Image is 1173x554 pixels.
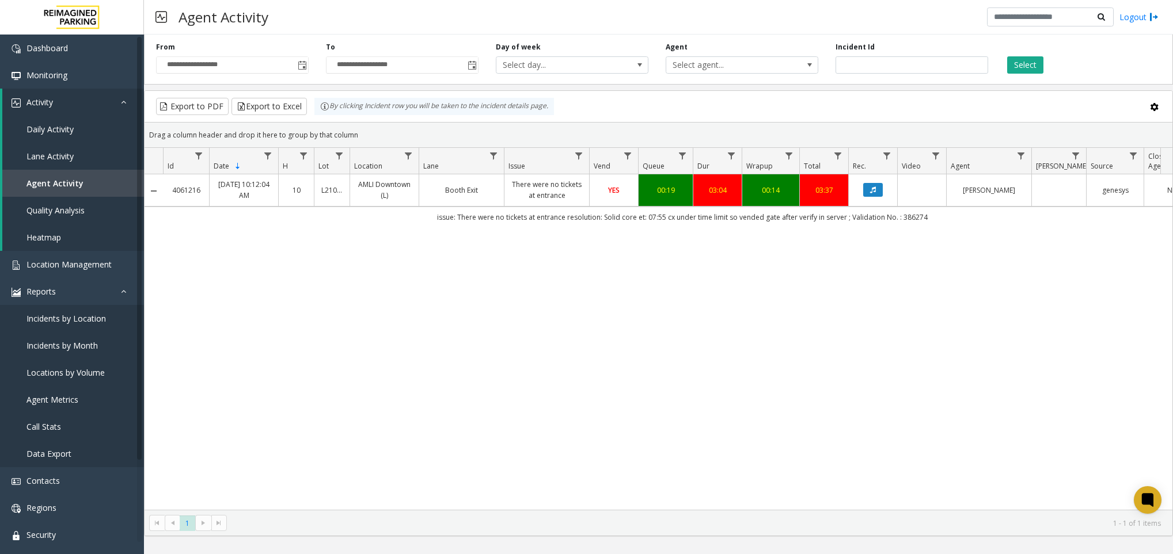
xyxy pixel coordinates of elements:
[296,148,312,163] a: H Filter Menu
[697,161,709,171] span: Dur
[26,178,83,189] span: Agent Activity
[1149,11,1159,23] img: logout
[26,286,56,297] span: Reports
[1126,148,1141,163] a: Source Filter Menu
[332,148,347,163] a: Lot Filter Menu
[12,288,21,297] img: 'icon'
[26,475,60,486] span: Contacts
[145,148,1172,510] div: Data table
[217,179,271,201] a: [DATE] 10:12:04 AM
[173,3,274,31] h3: Agent Activity
[26,70,67,81] span: Monitoring
[836,42,875,52] label: Incident Id
[508,161,525,171] span: Issue
[1036,161,1088,171] span: [PERSON_NAME]
[26,151,74,162] span: Lane Activity
[318,161,329,171] span: Lot
[830,148,846,163] a: Total Filter Menu
[12,477,21,486] img: 'icon'
[26,232,61,243] span: Heatmap
[26,448,71,459] span: Data Export
[1094,185,1137,196] a: genesys
[234,518,1161,528] kendo-pager-info: 1 - 1 of 1 items
[26,124,74,135] span: Daily Activity
[1068,148,1084,163] a: Parker Filter Menu
[401,148,416,163] a: Location Filter Menu
[781,148,797,163] a: Wrapup Filter Menu
[2,224,144,251] a: Heatmap
[2,197,144,224] a: Quality Analysis
[26,421,61,432] span: Call Stats
[314,98,554,115] div: By clicking Incident row you will be taken to the incident details page.
[804,161,821,171] span: Total
[283,161,288,171] span: H
[145,186,163,196] a: Collapse Details
[214,161,229,171] span: Date
[807,185,841,196] a: 03:37
[594,161,610,171] span: Vend
[1119,11,1159,23] a: Logout
[12,531,21,540] img: 'icon'
[675,148,690,163] a: Queue Filter Menu
[260,148,276,163] a: Date Filter Menu
[326,42,335,52] label: To
[12,504,21,513] img: 'icon'
[2,143,144,170] a: Lane Activity
[26,367,105,378] span: Locations by Volume
[2,170,144,197] a: Agent Activity
[746,161,773,171] span: Wrapup
[902,161,921,171] span: Video
[620,148,636,163] a: Vend Filter Menu
[12,71,21,81] img: 'icon'
[231,98,307,115] button: Export to Excel
[357,179,412,201] a: AMLI Downtown (L)
[26,529,56,540] span: Security
[320,102,329,111] img: infoIcon.svg
[12,261,21,270] img: 'icon'
[928,148,944,163] a: Video Filter Menu
[354,161,382,171] span: Location
[26,97,53,108] span: Activity
[26,313,106,324] span: Incidents by Location
[951,161,970,171] span: Agent
[26,205,85,216] span: Quality Analysis
[145,125,1172,145] div: Drag a column header and drop it here to group by that column
[643,161,665,171] span: Queue
[496,57,617,73] span: Select day...
[321,185,343,196] a: L21063900
[180,515,195,531] span: Page 1
[423,161,439,171] span: Lane
[26,502,56,513] span: Regions
[233,162,242,171] span: Sortable
[608,185,620,195] span: YES
[666,57,787,73] span: Select agent...
[700,185,735,196] a: 03:04
[1091,161,1113,171] span: Source
[879,148,895,163] a: Rec. Filter Menu
[1013,148,1029,163] a: Agent Filter Menu
[666,42,688,52] label: Agent
[749,185,792,196] a: 00:14
[295,57,308,73] span: Toggle popup
[426,185,497,196] a: Booth Exit
[465,57,478,73] span: Toggle popup
[954,185,1024,196] a: [PERSON_NAME]
[724,148,739,163] a: Dur Filter Menu
[170,185,202,196] a: 4061216
[26,259,112,270] span: Location Management
[168,161,174,171] span: Id
[12,44,21,54] img: 'icon'
[26,43,68,54] span: Dashboard
[571,148,587,163] a: Issue Filter Menu
[26,340,98,351] span: Incidents by Month
[191,148,207,163] a: Id Filter Menu
[156,42,175,52] label: From
[26,394,78,405] span: Agent Metrics
[12,98,21,108] img: 'icon'
[646,185,686,196] a: 00:19
[1007,56,1043,74] button: Select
